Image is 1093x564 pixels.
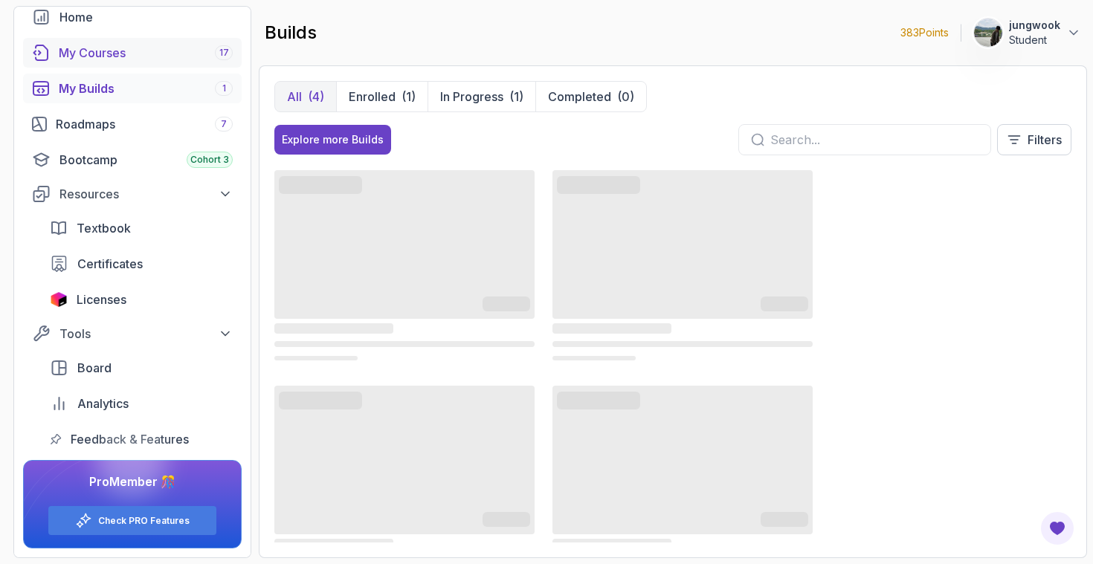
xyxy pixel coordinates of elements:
a: home [23,2,242,32]
span: ‌ [552,386,813,534]
span: ‌ [483,299,530,311]
button: user profile imagejungwookStudent [973,18,1081,48]
a: textbook [41,213,242,243]
div: Roadmaps [56,115,233,133]
span: ‌ [552,341,813,347]
span: 7 [221,118,227,130]
a: certificates [41,249,242,279]
span: ‌ [279,179,362,191]
span: ‌ [483,515,530,527]
a: bootcamp [23,145,242,175]
div: (1) [402,88,416,106]
a: licenses [41,285,242,314]
span: Board [77,359,112,377]
span: ‌ [552,323,671,334]
div: Tools [59,325,233,343]
p: Enrolled [349,88,396,106]
button: Filters [997,124,1071,155]
span: Licenses [77,291,126,308]
span: 1 [222,82,226,94]
img: jetbrains icon [50,292,68,307]
span: ‌ [552,170,813,319]
span: ‌ [274,341,535,347]
button: Tools [23,320,242,347]
p: All [287,88,302,106]
a: courses [23,38,242,68]
span: ‌ [761,299,808,311]
span: ‌ [761,515,808,527]
div: (1) [509,88,523,106]
a: builds [23,74,242,103]
p: Completed [548,88,611,106]
span: ‌ [274,356,358,360]
span: ‌ [274,386,535,534]
span: Feedback & Features [71,430,189,448]
div: card loading ui [552,167,813,365]
a: Check PRO Features [98,515,190,527]
div: card loading ui [274,167,535,365]
a: analytics [41,389,242,418]
button: Explore more Builds [274,125,391,155]
div: My Builds [59,80,233,97]
p: Student [1009,33,1060,48]
p: In Progress [440,88,503,106]
div: Home [59,8,233,26]
a: roadmaps [23,109,242,139]
button: Enrolled(1) [336,82,428,111]
div: Resources [59,185,233,203]
div: My Courses [59,44,233,62]
p: Filters [1028,131,1062,149]
button: Resources [23,181,242,207]
img: user profile image [974,19,1002,47]
button: All(4) [275,82,336,111]
h2: builds [265,21,317,45]
span: ‌ [552,356,636,360]
a: feedback [41,424,242,454]
span: Cohort 3 [190,154,229,166]
span: ‌ [274,170,535,319]
button: Check PRO Features [48,505,217,536]
span: ‌ [274,323,393,334]
span: ‌ [557,395,640,406]
div: Bootcamp [59,151,233,169]
button: Open Feedback Button [1039,510,1075,546]
div: Explore more Builds [282,132,384,147]
div: (4) [308,88,324,106]
span: Certificates [77,255,143,273]
input: Search... [770,131,978,149]
p: jungwook [1009,18,1060,33]
a: board [41,353,242,383]
span: 17 [219,47,229,59]
button: Completed(0) [535,82,646,111]
span: Textbook [77,219,131,237]
span: ‌ [552,539,671,549]
span: ‌ [274,539,393,549]
div: (0) [617,88,634,106]
button: In Progress(1) [428,82,535,111]
span: ‌ [279,395,362,406]
span: Analytics [77,395,129,412]
p: 383 Points [900,25,949,40]
span: ‌ [557,179,640,191]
